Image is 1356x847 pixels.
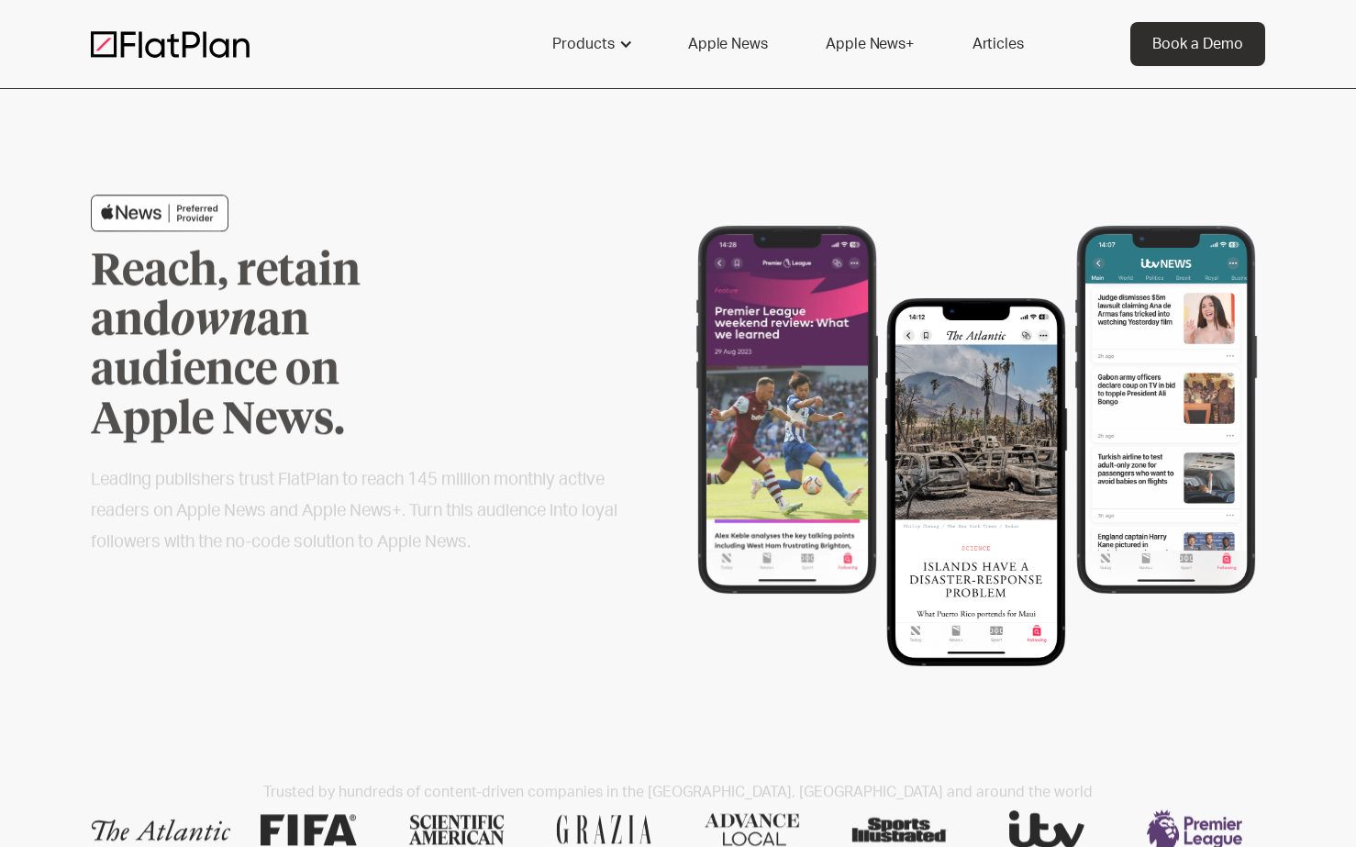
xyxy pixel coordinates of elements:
div: Book a Demo [1152,33,1243,55]
a: Apple News [666,22,789,66]
a: Book a Demo [1130,22,1265,66]
div: Products [552,33,615,55]
div: Products [530,22,651,66]
h2: Leading publishers trust FlatPlan to reach 145 million monthly active readers on Apple News and A... [91,464,619,558]
em: own [171,299,257,343]
a: Apple News+ [804,22,935,66]
h1: Reach, retain and an audience on Apple News. [91,247,467,445]
h2: Trusted by hundreds of content-driven companies in the [GEOGRAPHIC_DATA], [GEOGRAPHIC_DATA] and a... [91,784,1265,801]
a: Articles [950,22,1046,66]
